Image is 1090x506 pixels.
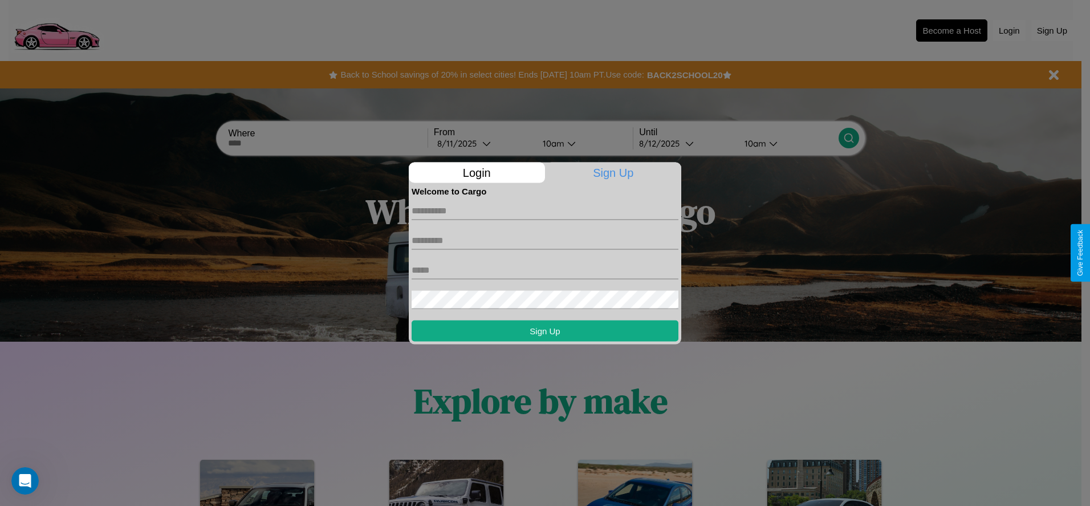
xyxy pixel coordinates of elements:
[409,162,545,183] p: Login
[412,320,678,341] button: Sign Up
[1076,230,1084,276] div: Give Feedback
[546,162,682,183] p: Sign Up
[11,467,39,495] iframe: Intercom live chat
[412,186,678,196] h4: Welcome to Cargo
